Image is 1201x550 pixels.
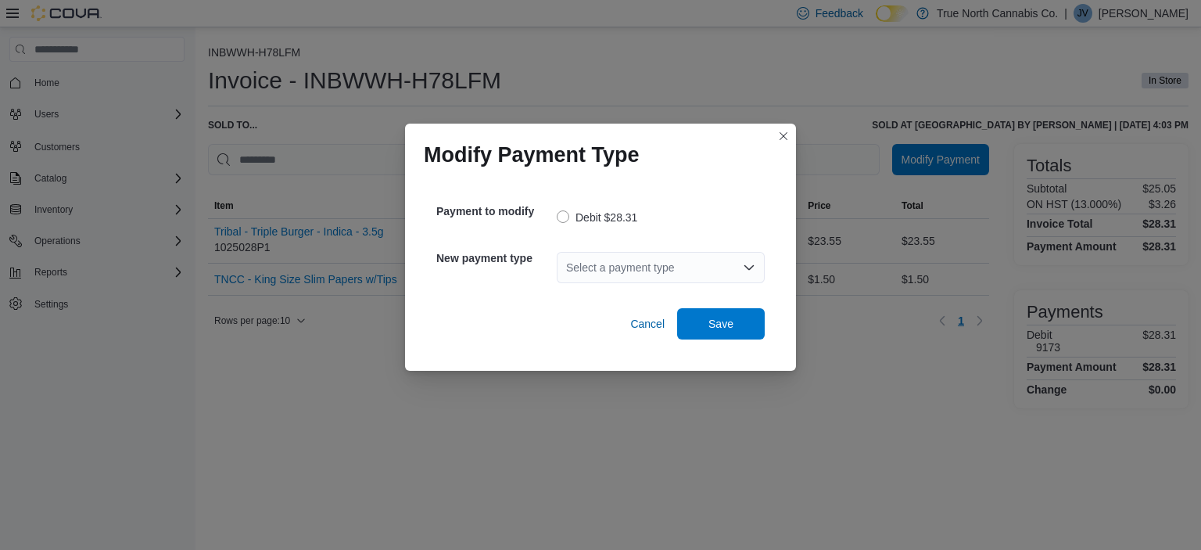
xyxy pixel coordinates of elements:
span: Cancel [630,316,665,332]
button: Save [677,308,765,340]
input: Accessible screen reader label [566,258,568,277]
h1: Modify Payment Type [424,142,640,167]
button: Cancel [624,308,671,340]
span: Save [708,316,733,332]
label: Debit $28.31 [557,208,637,227]
h5: Payment to modify [436,196,554,227]
button: Closes this modal window [774,127,793,146]
h5: New payment type [436,243,554,274]
button: Open list of options [743,261,755,274]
